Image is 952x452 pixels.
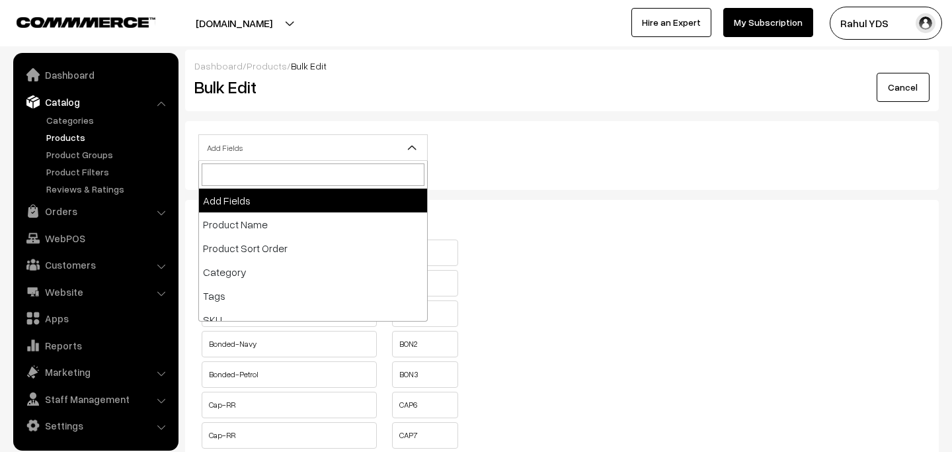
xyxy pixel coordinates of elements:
a: Reports [17,334,174,357]
a: Cancel [877,73,930,102]
a: Apps [17,306,174,330]
li: Product Name [199,212,427,236]
a: My Subscription [723,8,813,37]
a: Categories [43,113,174,127]
span: Bulk Edit [291,60,327,71]
a: Website [17,280,174,304]
a: Product Filters [43,165,174,179]
img: user [916,13,935,33]
li: Category [199,260,427,284]
li: Tags [199,284,427,308]
div: / / [194,59,930,73]
h2: Bulk Edit [194,77,426,97]
button: [DOMAIN_NAME] [149,7,319,40]
li: Product Sort Order [199,236,427,260]
a: Dashboard [17,63,174,87]
a: Products [43,130,174,144]
a: Orders [17,199,174,223]
a: Hire an Expert [631,8,711,37]
a: Reviews & Ratings [43,182,174,196]
a: Marketing [17,360,174,384]
a: WebPOS [17,226,174,250]
span: Add Fields [198,134,428,161]
a: Product Groups [43,148,174,161]
a: Staff Management [17,387,174,411]
li: SKU [199,308,427,332]
a: Products [247,60,287,71]
button: Rahul YDS [830,7,942,40]
a: Dashboard [194,60,243,71]
img: COMMMERCE [17,17,155,27]
a: COMMMERCE [17,13,132,29]
span: Add Fields [199,136,427,159]
a: Catalog [17,90,174,114]
a: Customers [17,253,174,277]
a: Settings [17,414,174,437]
li: Add Fields [199,189,427,212]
